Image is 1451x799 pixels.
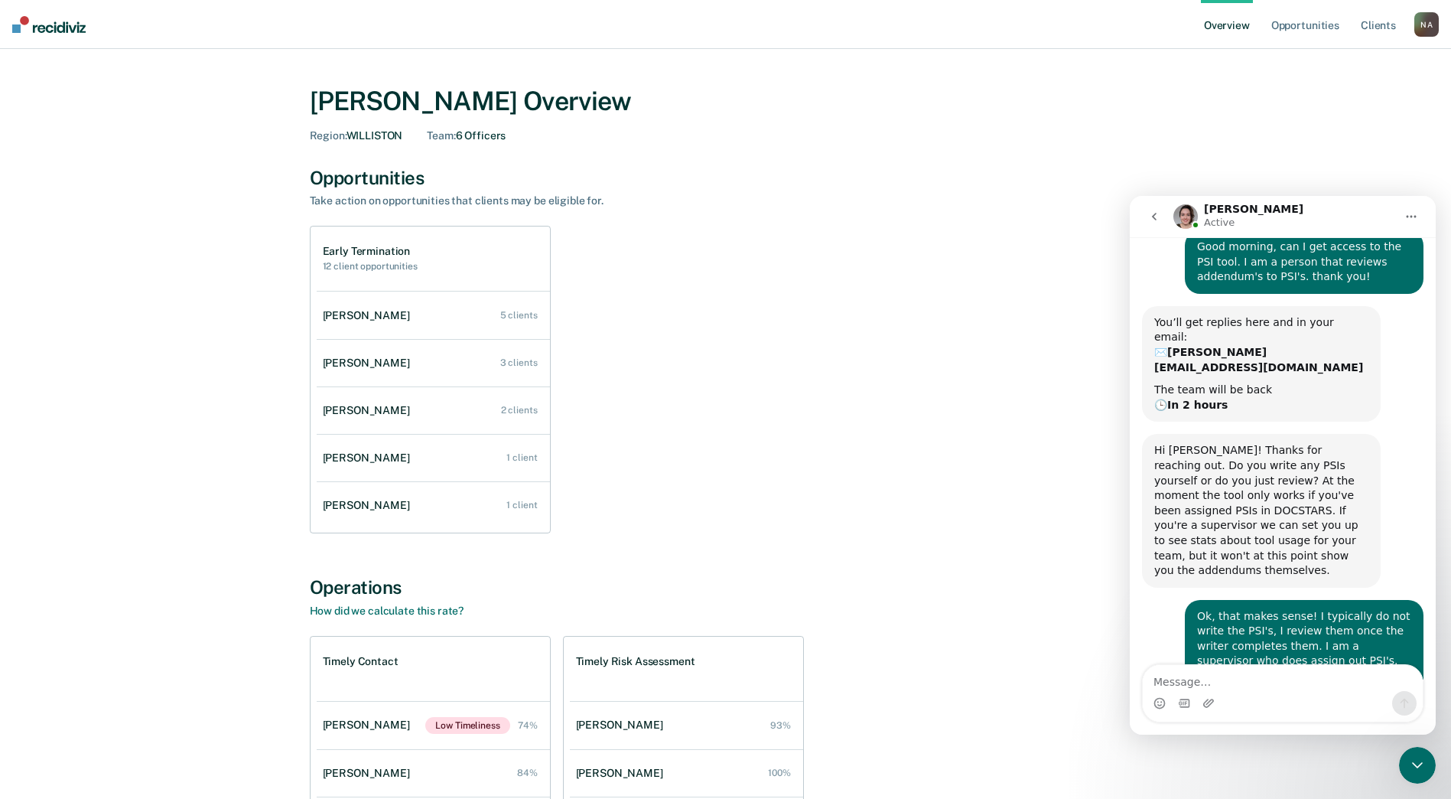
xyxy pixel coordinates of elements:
h1: Timely Contact [323,655,399,668]
span: Region : [310,129,346,142]
div: Opportunities [310,167,1142,189]
span: Low Timeliness [425,717,509,734]
div: [PERSON_NAME] [323,452,416,465]
div: 1 client [506,452,537,463]
div: Take action on opportunities that clients may be eligible for. [310,194,845,207]
div: Operations [310,576,1142,598]
span: Team : [427,129,455,142]
div: [PERSON_NAME] [323,309,416,322]
div: 84% [517,768,538,778]
img: Recidiviz [12,16,86,33]
div: 93% [770,720,791,731]
div: 100% [768,768,791,778]
a: [PERSON_NAME] 2 clients [317,389,550,432]
div: [PERSON_NAME] [323,719,416,732]
div: 5 clients [500,310,538,321]
h1: Timely Risk Assessment [576,655,695,668]
h2: 12 client opportunities [323,261,418,272]
a: [PERSON_NAME] 3 clients [317,341,550,385]
div: 2 clients [501,405,538,416]
a: [PERSON_NAME] 5 clients [317,294,550,338]
a: [PERSON_NAME]Low Timeliness 74% [317,702,550,749]
a: [PERSON_NAME] 1 client [317,484,550,527]
div: [PERSON_NAME] [576,719,669,732]
a: [PERSON_NAME] 93% [570,703,803,747]
div: 1 client [506,500,537,510]
iframe: Intercom live chat [1399,747,1436,784]
div: [PERSON_NAME] Overview [310,86,1142,117]
div: WILLISTON [310,129,403,142]
div: N A [1414,12,1439,37]
div: [PERSON_NAME] [576,767,669,780]
button: NA [1414,12,1439,37]
div: 74% [518,720,538,731]
div: 3 clients [500,357,538,368]
div: 6 Officers [427,129,506,142]
iframe: Intercom live chat [1130,196,1436,735]
a: How did we calculate this rate? [310,605,464,617]
div: [PERSON_NAME] [323,404,416,417]
a: [PERSON_NAME] 84% [317,752,550,795]
div: [PERSON_NAME] [323,357,416,370]
a: [PERSON_NAME] 100% [570,752,803,795]
div: [PERSON_NAME] [323,499,416,512]
h1: Early Termination [323,245,418,258]
div: [PERSON_NAME] [323,767,416,780]
a: [PERSON_NAME] 1 client [317,436,550,480]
